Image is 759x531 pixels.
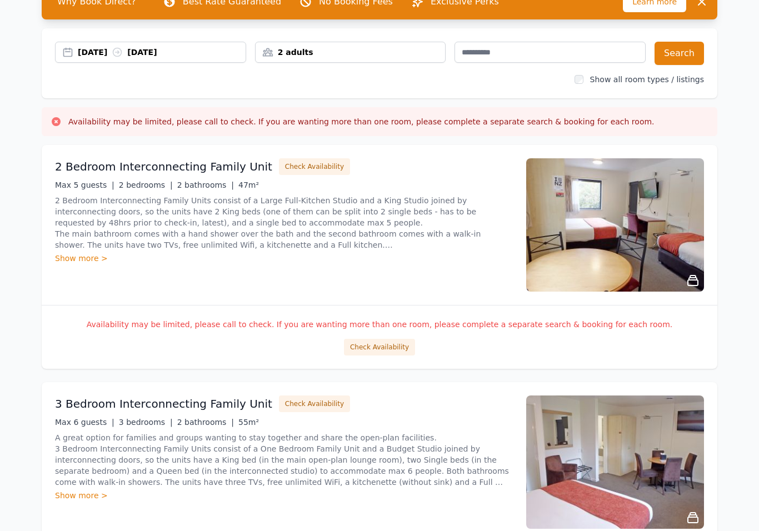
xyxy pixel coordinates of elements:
[119,418,173,427] span: 3 bedrooms |
[55,396,272,412] h3: 3 Bedroom Interconnecting Family Unit
[55,418,114,427] span: Max 6 guests |
[55,181,114,189] span: Max 5 guests |
[279,395,350,412] button: Check Availability
[55,490,513,501] div: Show more >
[55,432,513,488] p: A great option for families and groups wanting to stay together and share the open-plan facilitie...
[177,181,234,189] span: 2 bathrooms |
[279,158,350,175] button: Check Availability
[655,42,704,65] button: Search
[256,47,446,58] div: 2 adults
[78,47,246,58] div: [DATE] [DATE]
[55,195,513,251] p: 2 Bedroom Interconnecting Family Units consist of a Large Full-Kitchen Studio and a King Studio j...
[55,319,704,330] p: Availability may be limited, please call to check. If you are wanting more than one room, please ...
[55,253,513,264] div: Show more >
[238,418,259,427] span: 55m²
[590,75,704,84] label: Show all room types / listings
[238,181,259,189] span: 47m²
[177,418,234,427] span: 2 bathrooms |
[55,159,272,174] h3: 2 Bedroom Interconnecting Family Unit
[68,116,655,127] h3: Availability may be limited, please call to check. If you are wanting more than one room, please ...
[119,181,173,189] span: 2 bedrooms |
[344,339,415,355] button: Check Availability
